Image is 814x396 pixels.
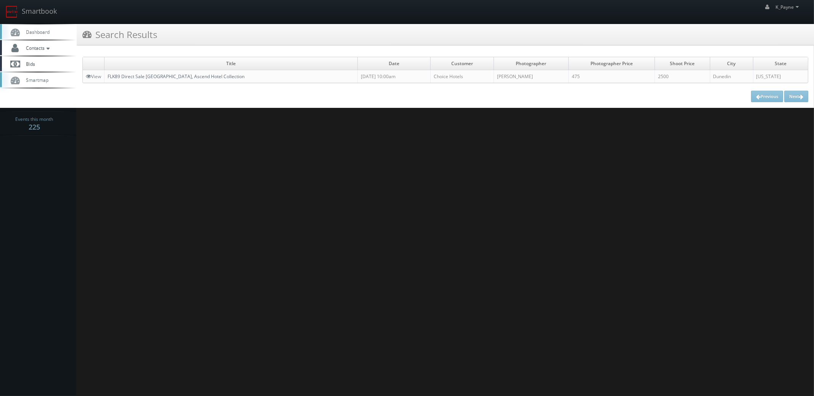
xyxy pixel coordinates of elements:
[710,70,753,83] td: Dunedin
[430,70,494,83] td: Choice Hotels
[82,28,157,41] h3: Search Results
[357,57,430,70] td: Date
[776,4,801,10] span: K_Payne
[29,122,40,131] strong: 225
[22,77,48,83] span: Smartmap
[568,70,655,83] td: 475
[16,115,53,123] span: Events this month
[108,73,245,80] a: FLK89 Direct Sale [GEOGRAPHIC_DATA], Ascend Hotel Collection
[494,70,568,83] td: [PERSON_NAME]
[494,57,568,70] td: Photographer
[568,57,655,70] td: Photographer Price
[430,57,494,70] td: Customer
[6,6,18,18] img: smartbook-logo.png
[22,61,35,67] span: Bids
[22,45,51,51] span: Contacts
[86,73,101,80] a: View
[655,57,710,70] td: Shoot Price
[105,57,358,70] td: Title
[753,70,808,83] td: [US_STATE]
[655,70,710,83] td: 2500
[357,70,430,83] td: [DATE] 10:00am
[753,57,808,70] td: State
[710,57,753,70] td: City
[22,29,50,35] span: Dashboard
